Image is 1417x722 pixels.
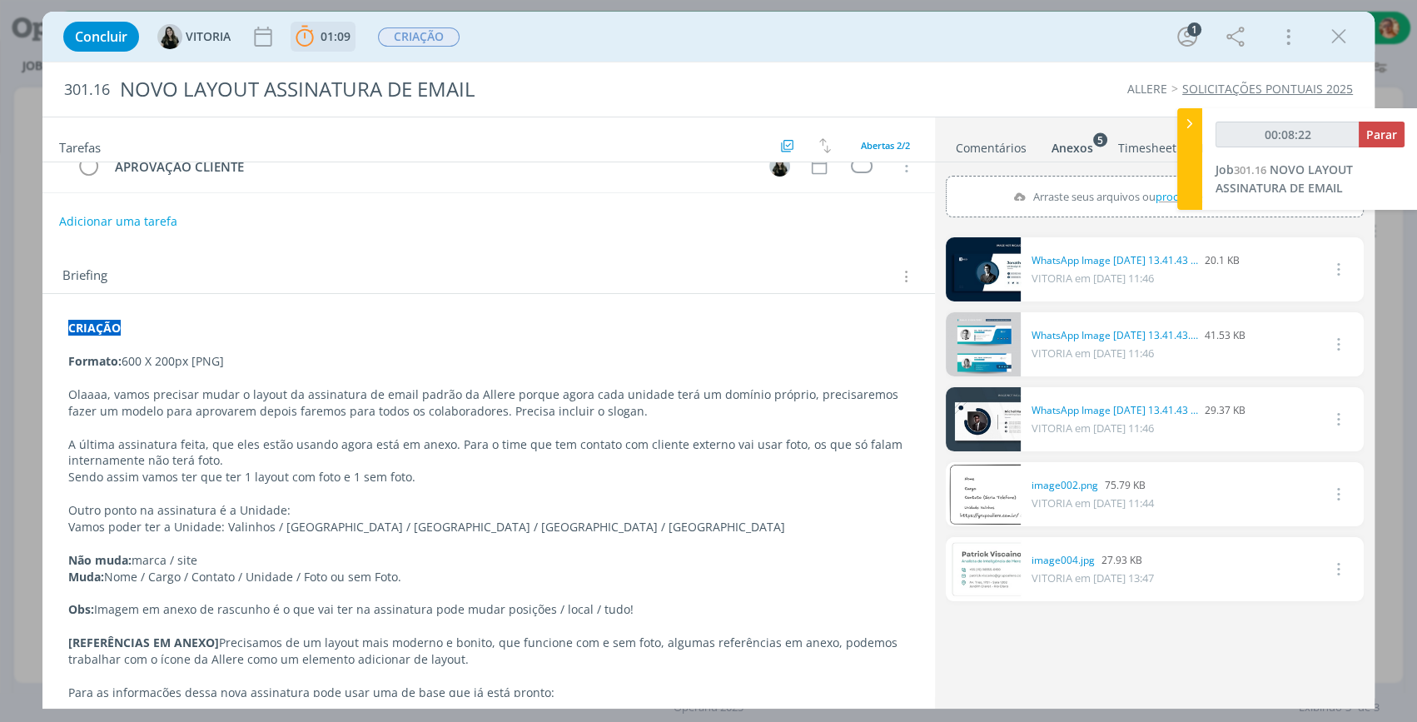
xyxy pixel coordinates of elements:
strong: Não muda: [68,552,132,568]
a: Comentários [955,132,1027,157]
p: Sendo assim vamos ter que ter 1 layout com foto e 1 sem foto. [68,469,909,485]
label: Arraste seus arquivos ou [1006,186,1303,207]
a: WhatsApp Image [DATE] 13.41.43 (1).jpeg [1032,403,1198,418]
img: V [769,156,790,177]
span: VITORIA em [DATE] 11:46 [1032,271,1154,286]
div: 20.1 KB [1032,253,1240,268]
span: VITORIA em [DATE] 11:46 [1032,346,1154,361]
a: WhatsApp Image [DATE] 13.41.43 (2).jpeg [1032,253,1198,268]
span: 301.16 [1234,162,1266,177]
button: Concluir [63,22,139,52]
p: Olaaaa, vamos precisar mudar o layout da assinatura de email padrão da Allere porque agora cada u... [68,386,909,420]
span: 01:09 [321,28,351,44]
button: V [767,153,792,178]
span: Parar [1366,127,1397,142]
button: VVITORIA [157,24,231,49]
div: 1 [1187,22,1201,37]
span: Tarefas [59,136,101,156]
strong: CRIAÇÃO [68,320,121,336]
button: Adicionar uma tarefa [58,207,178,237]
strong: Obs: [68,601,94,617]
p: Imagem em anexo de rascunho é o que vai ter na assinatura pode mudar posições / local / tudo! [68,601,909,618]
p: Outro ponto na assinatura é a Unidade: [68,502,909,519]
button: Parar [1359,122,1405,147]
div: Anexos [1052,140,1093,157]
p: Vamos poder ter a Unidade: Valinhos / [GEOGRAPHIC_DATA] / [GEOGRAPHIC_DATA] / [GEOGRAPHIC_DATA] /... [68,519,909,535]
span: 301.16 [64,81,110,99]
div: 27.93 KB [1032,553,1154,568]
p: Nome / Cargo / Contato / Unidade / Foto ou sem Foto. [68,569,909,585]
sup: 5 [1093,132,1107,147]
span: CRIAÇÃO [378,27,460,47]
a: Job301.16NOVO LAYOUT ASSINATURA DE EMAIL [1216,162,1353,196]
button: 1 [1174,23,1201,50]
p: Precisamos de um layout mais moderno e bonito, que funcione com e sem foto, algumas referências e... [68,635,909,668]
div: 75.79 KB [1032,478,1154,493]
span: VITORIA [186,31,231,42]
span: 600 X 200px [PNG] [122,353,224,369]
div: APROVAÇÃO CLIENTE [107,157,753,177]
img: V [157,24,182,49]
span: Abertas 2/2 [861,139,910,152]
span: NOVO LAYOUT ASSINATURA DE EMAIL [1216,162,1353,196]
span: VITORIA em [DATE] 13:47 [1032,570,1154,585]
a: WhatsApp Image [DATE] 13.41.43.jpeg [1032,328,1198,343]
p: Para as informações dessa nova assinatura pode usar uma de base que já está pronto: [68,685,909,701]
p: marca / site [68,552,909,569]
div: dialog [42,12,1375,709]
img: arrow-down-up.svg [819,138,831,153]
strong: Formato: [68,353,122,369]
a: ALLERE [1127,81,1167,97]
a: image002.png [1032,478,1098,493]
a: image004.jpg [1032,553,1095,568]
a: Timesheet [1117,132,1177,157]
button: 01:09 [291,23,355,50]
div: 41.53 KB [1032,328,1245,343]
strong: [REFERÊNCIAS EM ANEXO] [68,635,219,650]
span: Briefing [62,266,107,287]
button: CRIAÇÃO [377,27,460,47]
span: procure em seu computador [1156,189,1298,204]
span: VITORIA em [DATE] 11:46 [1032,421,1154,436]
div: 29.37 KB [1032,403,1245,418]
span: VITORIA em [DATE] 11:44 [1032,495,1154,510]
p: A última assinatura feita, que eles estão usando agora está em anexo. Para o time que tem contato... [68,436,909,470]
strong: Muda: [68,569,104,585]
span: Concluir [75,30,127,43]
div: NOVO LAYOUT ASSINATURA DE EMAIL [113,69,809,110]
a: SOLICITAÇÕES PONTUAIS 2025 [1182,81,1353,97]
